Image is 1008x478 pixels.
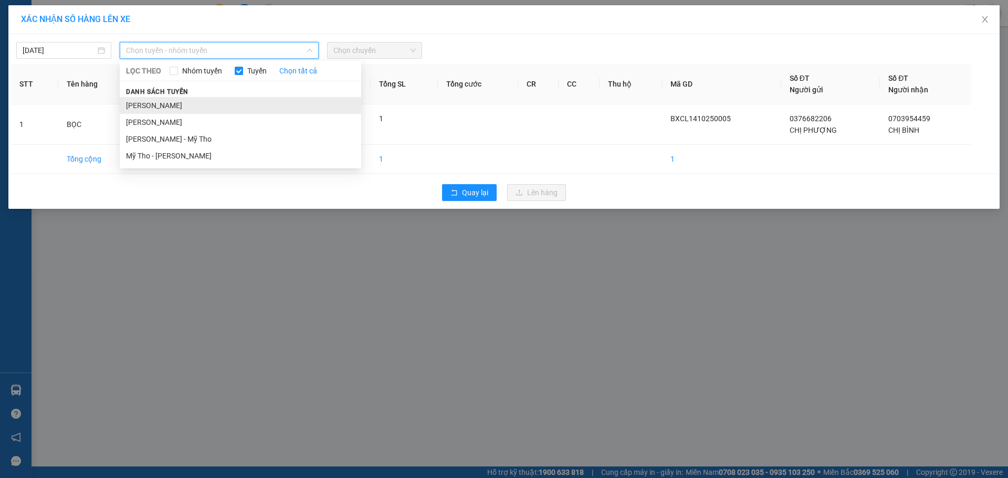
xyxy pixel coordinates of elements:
td: 1 [371,145,438,174]
span: Người nhận [888,86,928,94]
span: 0703954459 [888,114,930,123]
button: Close [970,5,1000,35]
a: Chọn tất cả [279,65,317,77]
span: down [307,47,313,54]
th: CR [518,64,559,104]
li: [PERSON_NAME] [120,97,361,114]
th: STT [11,64,58,104]
span: Nhóm tuyến [178,65,226,77]
td: 1 [662,145,781,174]
button: rollbackQuay lại [442,184,497,201]
th: Thu hộ [600,64,662,104]
span: close [981,15,989,24]
span: 1 [379,114,383,123]
span: 0376682206 [790,114,832,123]
button: uploadLên hàng [507,184,566,201]
span: LỌC THEO [126,65,161,77]
span: BXCL1410250005 [670,114,731,123]
span: Danh sách tuyến [120,87,195,97]
th: Tổng cước [438,64,518,104]
th: Tổng SL [371,64,438,104]
span: Quay lại [462,187,488,198]
span: Chọn tuyến - nhóm tuyến [126,43,312,58]
span: CHỊ PHƯỢNG [790,126,837,134]
td: BỌC [58,104,138,145]
span: Chọn chuyến [333,43,416,58]
span: XÁC NHẬN SỐ HÀNG LÊN XE [21,14,130,24]
input: 14/10/2025 [23,45,96,56]
span: Số ĐT [790,74,810,82]
span: CHỊ BÌNH [888,126,919,134]
th: Tên hàng [58,64,138,104]
span: Số ĐT [888,74,908,82]
td: Tổng cộng [58,145,138,174]
th: CC [559,64,599,104]
li: [PERSON_NAME] - Mỹ Tho [120,131,361,147]
td: 1 [11,104,58,145]
li: [PERSON_NAME] [120,114,361,131]
th: Mã GD [662,64,781,104]
span: Người gửi [790,86,823,94]
span: Tuyến [243,65,271,77]
li: Mỹ Tho - [PERSON_NAME] [120,147,361,164]
span: rollback [450,189,458,197]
